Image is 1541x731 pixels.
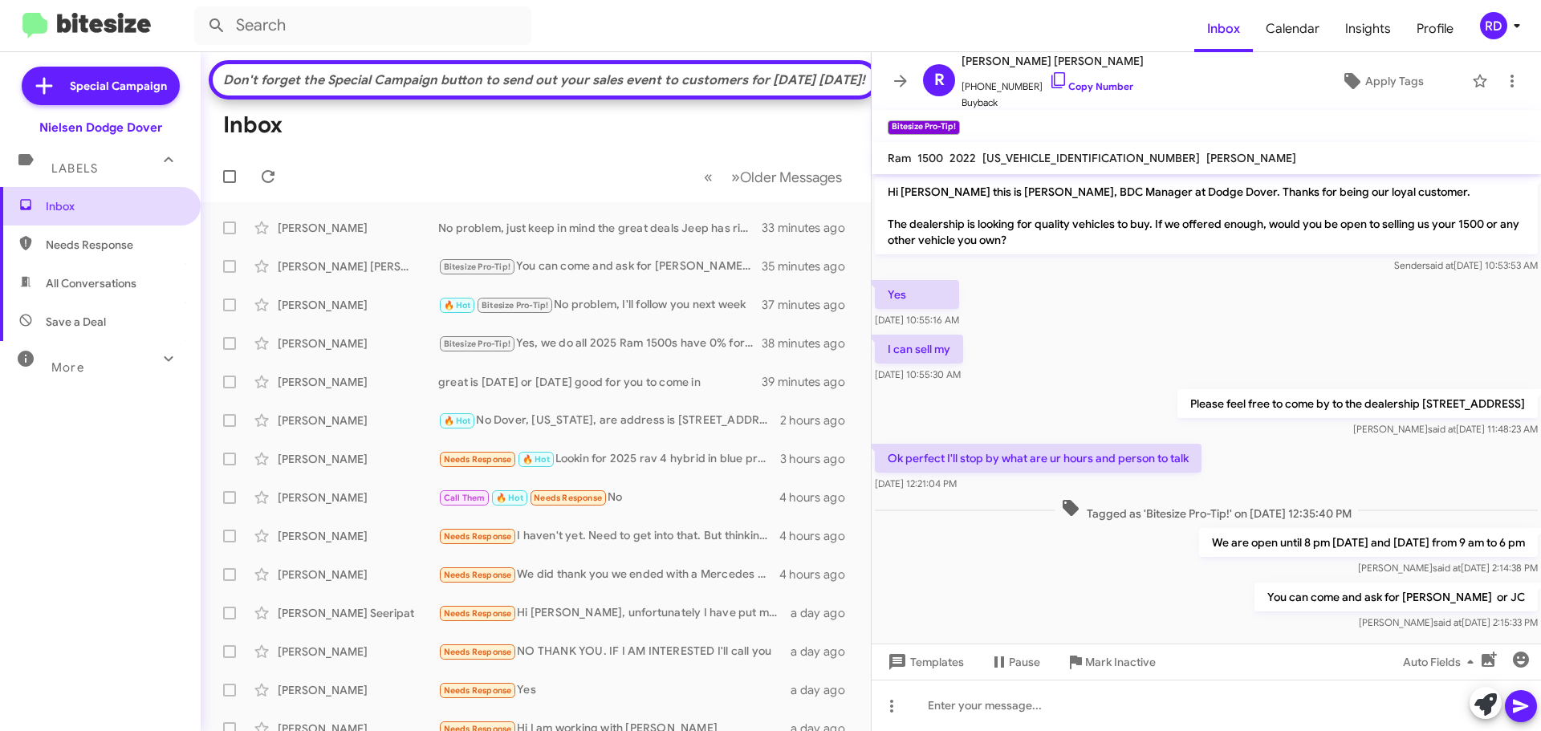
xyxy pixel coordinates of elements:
a: Inbox [1194,6,1253,52]
button: Next [722,160,852,193]
div: [PERSON_NAME] [278,489,438,506]
p: I can sell my [875,335,963,363]
div: Yes, we do all 2025 Ram 1500s have 0% for 72 month [438,335,762,353]
span: Ram [888,151,911,165]
span: Needs Response [534,493,602,503]
div: [PERSON_NAME] Seeripat [278,605,438,621]
span: Older Messages [740,169,842,186]
div: 4 hours ago [779,528,858,544]
div: great is [DATE] or [DATE] good for you to come in [438,374,762,390]
p: Hi [PERSON_NAME] this is [PERSON_NAME], BDC Manager at Dodge Dover. Thanks for being our loyal cu... [875,177,1538,254]
span: [DATE] 12:21:04 PM [875,477,957,489]
span: 1500 [917,151,943,165]
span: Needs Response [444,570,512,580]
span: Needs Response [444,647,512,657]
div: [PERSON_NAME] [278,451,438,467]
a: Special Campaign [22,67,180,105]
span: R [934,67,945,93]
div: [PERSON_NAME] [PERSON_NAME] [278,258,438,274]
div: [PERSON_NAME] [278,335,438,351]
div: 4 hours ago [779,489,858,506]
span: 🔥 Hot [444,300,471,311]
div: I haven't yet. Need to get into that. But thinking of used rather than another lease. [438,527,779,546]
span: [DATE] 10:55:30 AM [875,368,961,380]
span: Bitesize Pro-Tip! [444,339,510,349]
span: Bitesize Pro-Tip! [444,262,510,272]
div: You can come and ask for [PERSON_NAME] or JC [438,258,762,276]
div: [PERSON_NAME] [278,297,438,313]
span: 2022 [949,151,976,165]
button: Auto Fields [1390,648,1493,676]
a: Calendar [1253,6,1332,52]
button: Templates [872,648,977,676]
span: Pause [1009,648,1040,676]
span: Bitesize Pro-Tip! [482,300,548,311]
span: Save a Deal [46,314,106,330]
p: Ok perfect I'll stop by what are ur hours and person to talk [875,444,1201,473]
button: RD [1466,12,1523,39]
p: Please feel free to come by to the dealership [STREET_ADDRESS] [1177,389,1538,418]
h1: Inbox [223,112,283,138]
span: said at [1433,616,1462,628]
span: said at [1425,259,1454,271]
div: Yes [438,681,791,700]
span: [PERSON_NAME] [DATE] 11:48:23 AM [1353,423,1538,435]
p: We are open until 8 pm [DATE] and [DATE] from 9 am to 6 pm [1199,528,1538,557]
a: Insights [1332,6,1404,52]
span: Buyback [962,95,1144,111]
span: [PERSON_NAME] [PERSON_NAME] [962,51,1144,71]
input: Search [194,6,531,45]
span: Sender [DATE] 10:53:53 AM [1394,259,1538,271]
div: [PERSON_NAME] [278,412,438,428]
div: [PERSON_NAME] [278,682,438,698]
span: Apply Tags [1365,67,1424,95]
span: [DATE] 10:55:16 AM [875,314,959,326]
div: [PERSON_NAME] [278,644,438,660]
p: Yes [875,280,959,309]
a: Copy Number [1049,80,1133,92]
div: [PERSON_NAME] [278,220,438,236]
div: RD [1480,12,1507,39]
small: Bitesize Pro-Tip! [888,120,960,135]
div: No [438,489,779,507]
span: [PHONE_NUMBER] [962,71,1144,95]
div: 33 minutes ago [762,220,858,236]
span: Mark Inactive [1085,648,1156,676]
div: Don't forget the Special Campaign button to send out your sales event to customers for [DATE] [DA... [221,72,868,88]
div: 38 minutes ago [762,335,858,351]
span: Needs Response [444,685,512,696]
span: Needs Response [46,237,182,253]
span: Templates [884,648,964,676]
span: [PERSON_NAME] [DATE] 2:15:33 PM [1359,616,1538,628]
span: Profile [1404,6,1466,52]
span: Needs Response [444,454,512,465]
div: [PERSON_NAME] [278,374,438,390]
span: [PERSON_NAME] [DATE] 2:14:38 PM [1358,562,1538,574]
span: said at [1428,423,1456,435]
nav: Page navigation example [695,160,852,193]
span: Labels [51,161,98,176]
div: NO THANK YOU. IF I AM INTERESTED I'll call you [438,643,791,661]
div: Nielsen Dodge Dover [39,120,162,136]
div: 3 hours ago [780,451,858,467]
div: 35 minutes ago [762,258,858,274]
span: Needs Response [444,531,512,542]
span: 🔥 Hot [444,416,471,426]
span: Special Campaign [70,78,167,94]
span: More [51,360,84,375]
span: Auto Fields [1403,648,1480,676]
span: » [731,167,740,187]
button: Previous [694,160,722,193]
span: [PERSON_NAME] [1206,151,1296,165]
div: 37 minutes ago [762,297,858,313]
span: said at [1433,562,1461,574]
span: 🔥 Hot [496,493,523,503]
div: [PERSON_NAME] [278,528,438,544]
span: Tagged as 'Bitesize Pro-Tip!' on [DATE] 12:35:40 PM [1055,498,1358,522]
div: Hi [PERSON_NAME], unfortunately I have put my purchase on hold. I will be in the market for a Gla... [438,604,791,623]
div: 39 minutes ago [762,374,858,390]
span: Inbox [46,198,182,214]
span: 🔥 Hot [522,454,550,465]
